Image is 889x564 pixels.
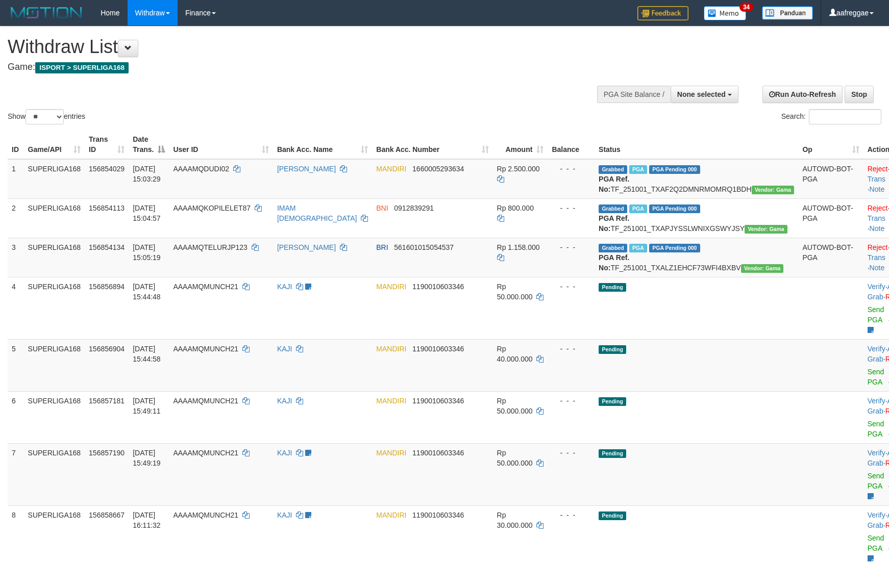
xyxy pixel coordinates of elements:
[24,159,85,199] td: SUPERLIGA168
[868,283,885,291] a: Verify
[376,345,406,353] span: MANDIRI
[8,198,24,238] td: 2
[599,214,629,233] b: PGA Ref. No:
[798,130,863,159] th: Op: activate to sort column ascending
[629,165,647,174] span: Marked by aafsoycanthlai
[781,109,881,124] label: Search:
[649,244,700,252] span: PGA Pending
[497,511,533,529] span: Rp 30.000.000
[552,242,590,252] div: - - -
[599,244,627,252] span: Grabbed
[8,238,24,277] td: 3
[8,277,24,339] td: 4
[599,345,626,354] span: Pending
[24,339,85,391] td: SUPERLIGA168
[870,185,885,193] a: Note
[277,243,336,251] a: [PERSON_NAME]
[745,225,787,234] span: Vendor URL: https://trx31.1velocity.biz
[868,534,884,552] a: Send PGA
[412,449,464,457] span: Copy 1190010603346 to clipboard
[868,305,884,324] a: Send PGA
[89,243,125,251] span: 156854134
[868,345,885,353] a: Verify
[868,511,885,519] a: Verify
[35,62,129,73] span: ISPORT > SUPERLIGA168
[133,283,161,301] span: [DATE] 15:44:48
[868,204,888,212] a: Reject
[870,264,885,272] a: Note
[599,283,626,292] span: Pending
[762,6,813,20] img: panduan.png
[85,130,129,159] th: Trans ID: activate to sort column ascending
[24,130,85,159] th: Game/API: activate to sort column ascending
[497,165,540,173] span: Rp 2.500.000
[376,204,388,212] span: BNI
[497,283,533,301] span: Rp 50.000.000
[798,198,863,238] td: AUTOWD-BOT-PGA
[133,449,161,467] span: [DATE] 15:49:19
[173,204,251,212] span: AAAAMQKOPILELET87
[8,37,582,57] h1: Withdraw List
[868,243,888,251] a: Reject
[173,449,238,457] span: AAAAMQMUNCH21
[89,345,125,353] span: 156856904
[8,339,24,391] td: 5
[412,345,464,353] span: Copy 1190010603346 to clipboard
[89,204,125,212] span: 156854113
[704,6,747,20] img: Button%20Memo.svg
[8,130,24,159] th: ID
[552,396,590,406] div: - - -
[497,243,540,251] span: Rp 1.158.000
[868,472,884,490] a: Send PGA
[24,277,85,339] td: SUPERLIGA168
[89,397,125,405] span: 156857181
[24,198,85,238] td: SUPERLIGA168
[552,281,590,292] div: - - -
[412,397,464,405] span: Copy 1190010603346 to clipboard
[637,6,688,20] img: Feedback.jpg
[277,449,292,457] a: KAJI
[649,165,700,174] span: PGA Pending
[595,198,798,238] td: TF_251001_TXAPJYSSLWNIXGSWYJSY
[8,5,85,20] img: MOTION_logo.png
[497,397,533,415] span: Rp 50.000.000
[552,448,590,458] div: - - -
[497,345,533,363] span: Rp 40.000.000
[412,165,464,173] span: Copy 1660005293634 to clipboard
[548,130,595,159] th: Balance
[24,391,85,443] td: SUPERLIGA168
[376,243,388,251] span: BRI
[129,130,169,159] th: Date Trans.: activate to sort column descending
[741,264,784,273] span: Vendor URL: https://trx31.1velocity.biz
[8,391,24,443] td: 6
[595,159,798,199] td: TF_251001_TXAF2Q2DMNRMOMRQ1BDH
[497,449,533,467] span: Rp 50.000.000
[649,204,700,213] span: PGA Pending
[133,204,161,222] span: [DATE] 15:04:57
[412,511,464,519] span: Copy 1190010603346 to clipboard
[24,238,85,277] td: SUPERLIGA168
[173,511,238,519] span: AAAAMQMUNCH21
[629,204,647,213] span: Marked by aafchhiseyha
[372,130,492,159] th: Bank Acc. Number: activate to sort column ascending
[173,165,229,173] span: AAAAMQDUDI02
[798,159,863,199] td: AUTOWD-BOT-PGA
[671,86,738,103] button: None selected
[412,283,464,291] span: Copy 1190010603346 to clipboard
[8,443,24,505] td: 7
[599,397,626,406] span: Pending
[26,109,64,124] select: Showentries
[8,62,582,72] h4: Game:
[169,130,273,159] th: User ID: activate to sort column ascending
[599,204,627,213] span: Grabbed
[376,283,406,291] span: MANDIRI
[595,238,798,277] td: TF_251001_TXALZ1EHCF73WFI4BXBV
[376,511,406,519] span: MANDIRI
[762,86,843,103] a: Run Auto-Refresh
[173,397,238,405] span: AAAAMQMUNCH21
[173,283,238,291] span: AAAAMQMUNCH21
[277,397,292,405] a: KAJI
[89,283,125,291] span: 156856894
[89,165,125,173] span: 156854029
[868,368,884,386] a: Send PGA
